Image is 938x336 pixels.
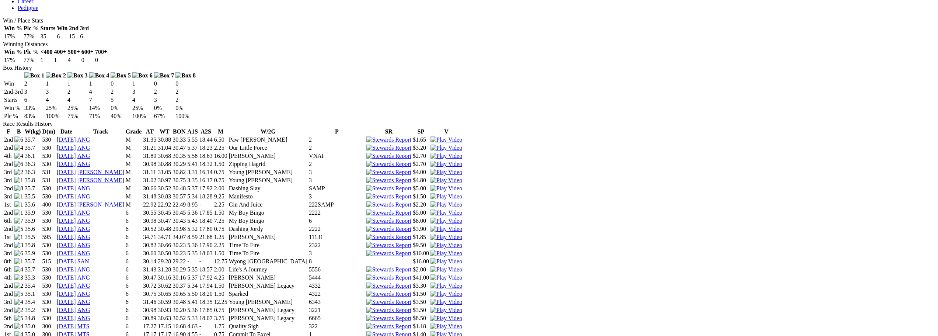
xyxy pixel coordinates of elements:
[366,323,411,330] img: Stewards Report
[14,299,23,305] img: 4
[77,136,90,143] a: ANG
[81,56,94,64] td: 0
[157,160,171,168] td: 30.88
[14,307,23,314] img: 2
[125,152,142,160] td: M
[4,48,22,56] th: Win %
[4,88,23,96] td: 2nd-3rd
[366,161,411,167] img: Stewards Report
[430,136,462,143] img: Play Video
[175,96,196,104] td: 2
[67,48,80,56] th: 500+
[57,242,76,248] a: [DATE]
[24,112,45,120] td: 83%
[77,274,90,281] a: ANG
[56,33,68,40] td: 6
[14,218,23,224] img: 7
[24,88,45,96] td: 3
[57,323,76,329] a: [DATE]
[57,209,76,216] a: [DATE]
[4,56,22,64] td: 17%
[187,160,198,168] td: 5.41
[77,169,124,175] a: [PERSON_NAME]
[132,112,153,120] td: 100%
[69,33,79,40] td: 15
[4,152,13,160] td: 4th
[430,266,462,273] img: Play Video
[77,299,90,305] a: ANG
[89,88,110,96] td: 4
[57,185,76,191] a: [DATE]
[24,80,45,87] td: 2
[23,33,39,40] td: 77%
[187,128,198,135] th: A1S
[77,201,124,208] a: [PERSON_NAME]
[4,136,13,143] td: 2nd
[57,193,76,200] a: [DATE]
[57,291,76,297] a: [DATE]
[24,128,41,135] th: W(kg)
[430,250,462,257] img: Play Video
[95,56,108,64] td: 0
[154,72,174,79] img: Box 7
[57,266,76,273] a: [DATE]
[143,128,157,135] th: AT
[366,315,411,322] img: Stewards Report
[4,104,23,112] td: Win %
[430,193,462,200] a: View replay
[4,112,23,120] td: Plc %
[366,226,411,232] img: Stewards Report
[110,88,131,96] td: 2
[80,33,89,40] td: 6
[67,104,88,112] td: 25%
[42,144,56,152] td: 530
[54,48,67,56] th: 400+
[430,258,462,264] a: Watch Replay on Watchdog
[77,226,90,232] a: ANG
[89,112,110,120] td: 71%
[57,226,76,232] a: [DATE]
[14,226,23,232] img: 5
[14,323,23,330] img: 4
[430,161,462,167] a: View replay
[57,136,76,143] a: [DATE]
[89,72,109,79] img: Box 4
[214,128,228,135] th: M
[4,144,13,152] td: 2nd
[430,145,462,151] img: Play Video
[14,250,23,257] img: 6
[199,128,213,135] th: A2S
[143,136,157,143] td: 31.35
[430,145,462,151] a: View replay
[4,96,23,104] td: Starts
[366,291,411,297] img: Stewards Report
[45,104,66,112] td: 25%
[57,299,76,305] a: [DATE]
[14,209,23,216] img: 1
[42,152,56,160] td: 530
[67,96,88,104] td: 4
[67,112,88,120] td: 75%
[24,160,41,168] td: 36.3
[77,209,90,216] a: ANG
[57,201,76,208] a: [DATE]
[430,161,462,167] img: Play Video
[45,96,66,104] td: 4
[14,266,23,273] img: 4
[172,152,186,160] td: 30.35
[430,274,462,281] img: Play Video
[154,104,175,112] td: 0%
[157,136,171,143] td: 30.88
[14,136,23,143] img: 6
[14,291,23,297] img: 5
[24,72,45,79] img: Box 1
[430,274,462,281] a: View replay
[430,185,462,191] a: View replay
[40,25,56,32] th: Starts
[14,274,23,281] img: 3
[143,144,157,152] td: 31.21
[430,283,462,289] a: View replay
[57,169,76,175] a: [DATE]
[175,104,196,112] td: 0%
[199,152,213,160] td: 18.63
